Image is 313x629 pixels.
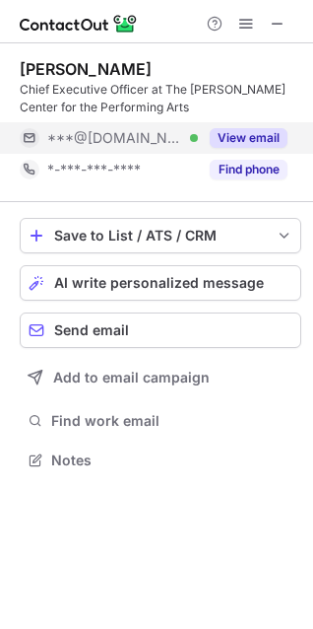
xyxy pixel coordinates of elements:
[20,313,301,348] button: Send email
[47,129,183,147] span: ***@[DOMAIN_NAME]
[20,59,152,79] div: [PERSON_NAME]
[210,160,287,179] button: Reveal Button
[20,265,301,301] button: AI write personalized message
[54,322,129,338] span: Send email
[20,12,138,35] img: ContactOut v5.3.10
[54,228,267,244] div: Save to List / ATS / CRM
[20,360,301,395] button: Add to email campaign
[51,412,293,430] span: Find work email
[20,407,301,435] button: Find work email
[53,370,210,385] span: Add to email campaign
[210,128,287,148] button: Reveal Button
[54,275,264,291] span: AI write personalized message
[51,452,293,469] span: Notes
[20,218,301,253] button: save-profile-one-click
[20,447,301,474] button: Notes
[20,81,301,116] div: Chief Executive Officer at The [PERSON_NAME] Center for the Performing Arts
